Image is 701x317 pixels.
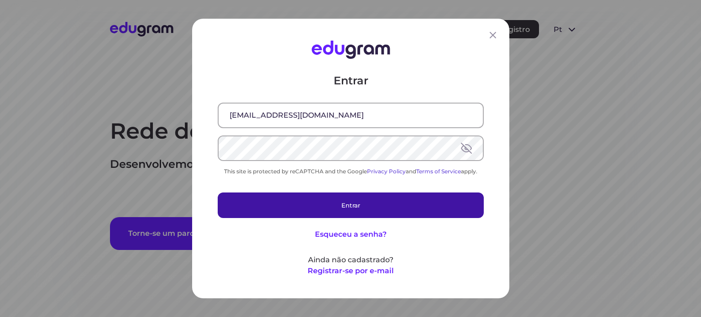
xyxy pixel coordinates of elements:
button: Esqueceu a senha? [315,229,387,240]
button: Registrar-se por e-mail [308,265,394,276]
a: Privacy Policy [367,168,406,175]
img: Edugram Logo [311,41,390,59]
input: E-mail [219,104,483,127]
div: This site is protected by reCAPTCHA and the Google and apply. [218,168,484,175]
p: Entrar [218,73,484,88]
button: Entrar [218,192,484,218]
a: Terms of Service [416,168,461,175]
p: Ainda não cadastrado? [218,255,484,265]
